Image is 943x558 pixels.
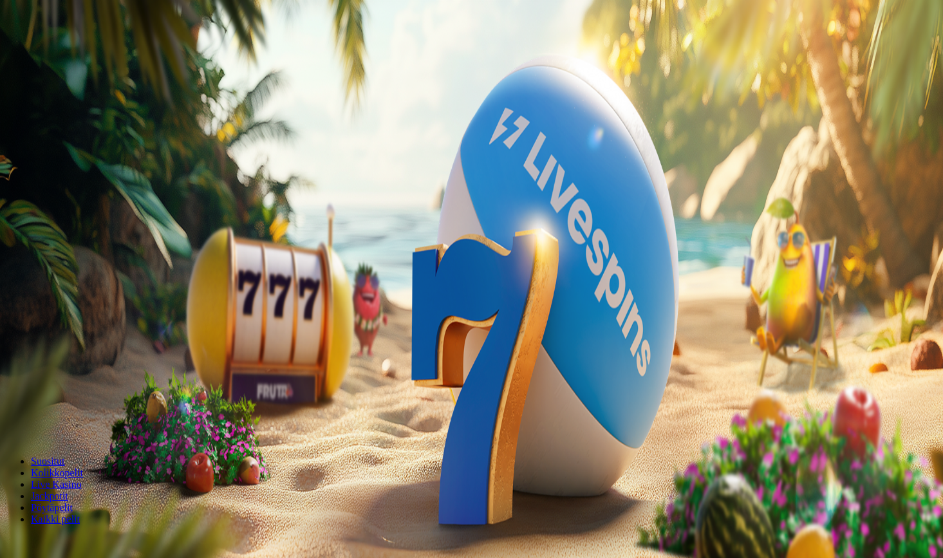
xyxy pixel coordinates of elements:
[5,434,938,549] header: Lobby
[31,456,64,467] a: Suositut
[31,467,83,478] a: Kolikkopelit
[5,434,938,525] nav: Lobby
[31,490,68,501] a: Jackpotit
[31,514,80,525] a: Kaikki pelit
[31,502,73,513] a: Pöytäpelit
[31,479,82,490] a: Live Kasino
